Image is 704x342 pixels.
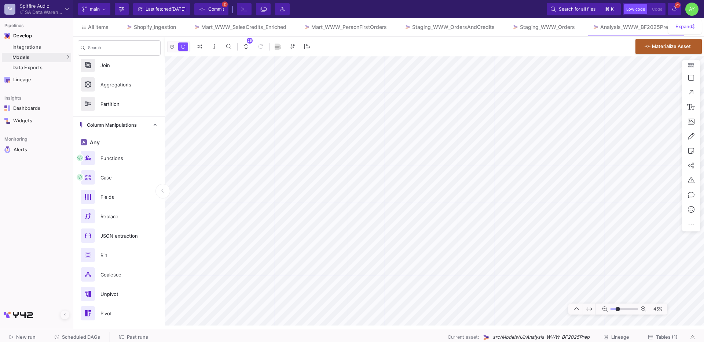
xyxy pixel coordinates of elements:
div: Analysis_WWW_BF2025Prep [600,24,671,30]
div: Dashboards [13,105,61,111]
span: Commit [208,4,224,15]
img: Navigation icon [4,77,10,83]
button: Aggregations [73,75,165,94]
div: Fields [96,192,147,202]
span: Any [88,140,100,145]
img: Navigation icon [4,146,11,153]
img: Tab icon [512,24,518,30]
span: src/Models/UI/Analysis_WWW_BF2025Prep [493,334,590,341]
input: Search [88,47,158,52]
a: Navigation iconWidgets [2,115,71,127]
a: Navigation iconLineage [2,74,71,86]
button: Search for all files⌘k [547,3,621,15]
div: Unpivot [96,289,147,300]
span: Current asset: [448,334,479,341]
span: Low code [626,7,645,12]
span: All items [88,24,109,30]
button: ⌘k [603,5,617,14]
div: Last fetched [146,4,186,15]
div: Partition [96,98,147,109]
img: Tab icon [404,24,411,30]
button: AY [683,3,698,16]
img: UI Model [482,334,490,341]
div: Case [96,172,147,183]
button: Coalesce [73,265,165,284]
span: ⌘ [605,5,609,14]
div: Join [96,60,147,71]
mat-expansion-panel-header: Navigation iconDevelop [2,30,71,42]
div: Replace [96,211,147,222]
button: Fields [73,187,165,207]
button: Code [650,4,664,14]
span: Column Manipulations [84,122,137,128]
a: Navigation iconDashboards [2,103,71,114]
button: Pivot [73,304,165,323]
span: Scheduled DAGs [62,334,100,340]
div: Alerts [14,146,61,153]
button: Case [73,168,165,187]
div: Functions [96,153,147,164]
div: SA [4,4,15,15]
div: Widgets [13,118,61,124]
span: Lineage [611,334,629,340]
div: Pivot [96,308,147,319]
div: Staging_WWW_OrdersAndCredits [412,24,495,30]
a: Data Exports [2,63,71,73]
span: Models [12,55,30,60]
button: Bin [73,245,165,265]
div: Develop [13,33,24,39]
button: Replace [73,207,165,226]
span: 25 [675,2,681,8]
mat-expansion-panel-header: Column Manipulations [73,117,165,133]
img: Tab icon [126,24,132,30]
div: Shopify_ingestion [134,24,176,30]
img: Tab icon [593,24,599,30]
button: Join [73,55,165,75]
span: 45% [649,303,665,316]
img: Navigation icon [4,118,10,124]
button: 25 [668,3,681,15]
span: k [611,5,614,14]
div: Spitfire Audio [20,4,62,8]
div: Aggregations [96,79,147,90]
span: Past runs [127,334,148,340]
button: Materialize Asset [635,39,702,54]
span: [DATE] [171,6,186,12]
img: Navigation icon [4,33,10,39]
div: Lineage [13,77,61,83]
button: Low code [624,4,647,14]
div: Mart_WWW_SalesCredits_Enriched [201,24,286,30]
div: Mart_WWW_PersonFirstOrders [311,24,387,30]
button: JSON extraction [73,226,165,245]
div: Coalesce [96,269,147,280]
button: Last fetched[DATE] [133,3,190,15]
a: Navigation iconAlerts [2,144,71,156]
button: main [78,3,110,15]
div: Staging_WWW_Orders [520,24,575,30]
span: Search for all files [559,4,595,15]
img: Tab icon [194,24,200,30]
button: Unpivot [73,284,165,304]
button: Functions [73,148,165,168]
span: main [90,4,100,15]
div: JSON extraction [96,230,147,241]
a: Integrations [2,42,71,52]
span: Code [652,7,662,12]
span: Tables (1) [656,334,678,340]
img: Tab icon [304,24,310,30]
div: Data Exports [12,65,69,71]
button: Commit [194,3,228,15]
img: Navigation icon [4,105,10,111]
div: SA Data Warehouse [25,10,62,15]
div: Bin [96,250,147,261]
div: AY [685,3,698,16]
span: New run [16,334,36,340]
div: Integrations [12,44,69,50]
button: Partition [73,94,165,114]
span: Materialize Asset [652,44,691,49]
